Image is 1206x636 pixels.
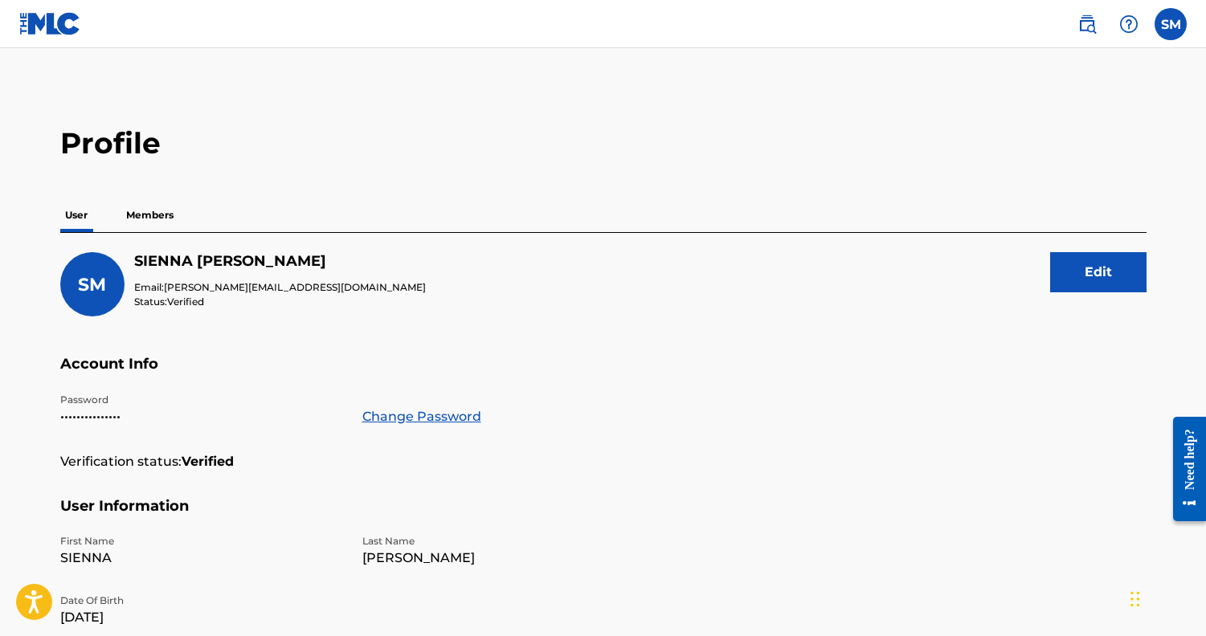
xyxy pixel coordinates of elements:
p: User [60,198,92,232]
p: Members [121,198,178,232]
iframe: Chat Widget [1126,559,1206,636]
span: Verified [167,296,204,308]
img: help [1119,14,1139,34]
img: search [1077,14,1097,34]
p: Password [60,393,343,407]
iframe: Resource Center [1161,402,1206,535]
p: SIENNA [60,548,343,568]
h5: SIENNA MOREL [134,252,426,271]
button: Edit [1050,252,1147,292]
a: Public Search [1071,8,1103,40]
div: User Menu [1155,8,1187,40]
p: [DATE] [60,608,343,627]
p: Last Name [362,534,645,548]
strong: Verified [182,452,234,471]
p: Date Of Birth [60,593,343,608]
span: SM [78,274,106,296]
span: [PERSON_NAME][EMAIL_ADDRESS][DOMAIN_NAME] [164,281,426,293]
div: Drag [1130,575,1140,623]
p: Email: [134,280,426,295]
a: Change Password [362,407,481,426]
img: MLC Logo [19,12,81,35]
div: Help [1113,8,1145,40]
h5: User Information [60,497,1147,535]
p: Verification status: [60,452,182,471]
h2: Profile [60,125,1147,161]
p: ••••••••••••••• [60,407,343,426]
p: First Name [60,534,343,548]
h5: Account Info [60,355,1147,393]
p: Status: [134,295,426,309]
p: [PERSON_NAME] [362,548,645,568]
